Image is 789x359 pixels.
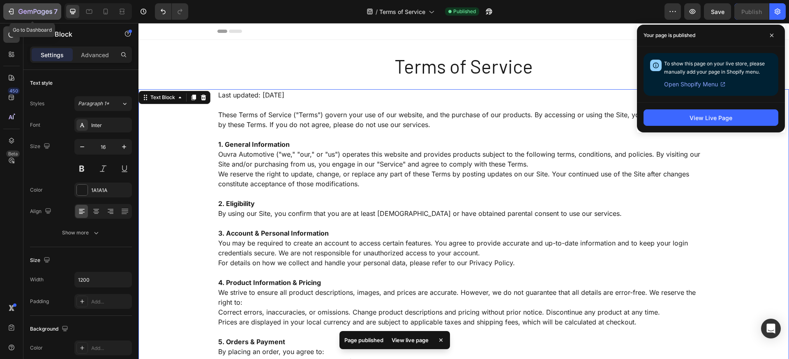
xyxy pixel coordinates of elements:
div: Show more [62,229,100,237]
span: / [376,7,378,16]
p: Your page is published [644,31,695,39]
div: Color [30,344,43,352]
div: Undo/Redo [155,3,188,20]
span: Paragraph 1* [78,100,109,107]
div: View Live Page [690,113,732,122]
button: View Live Page [644,109,778,126]
div: Open Intercom Messenger [761,319,781,338]
div: Align [30,206,53,217]
div: Padding [30,298,49,305]
div: Text style [30,79,53,87]
button: Publish [734,3,769,20]
button: Show more [30,225,132,240]
div: Text Block [10,71,38,78]
span: Save [711,8,724,15]
div: 1A1A1A [91,187,130,194]
span: To show this page on your live store, please manually add your page in Shopify menu. [664,60,765,75]
div: Width [30,276,44,283]
p: Page published [344,336,383,344]
p: Provide accurate payment and shipping information. [80,334,571,343]
p: Advanced [81,51,109,59]
input: Auto [75,272,131,287]
span: Open Shopify Menu [664,79,718,89]
div: Background [30,324,70,335]
div: 450 [8,88,20,94]
div: Size [30,141,52,152]
button: Paragraph 1* [74,96,132,111]
span: Terms of Service [379,7,425,16]
button: Save [704,3,731,20]
iframe: Design area [138,23,789,359]
div: Size [30,255,52,266]
p: Text Block [40,29,110,39]
div: View live page [387,334,434,346]
p: 7 [54,7,58,16]
div: Beta [6,151,20,157]
div: Inter [91,122,130,129]
div: Add... [91,298,130,306]
div: Styles [30,100,44,107]
span: Published [453,8,476,15]
div: Add... [91,345,130,352]
div: Publish [741,7,762,16]
p: Settings [41,51,64,59]
div: Color [30,186,43,194]
div: Font [30,121,40,129]
button: 7 [3,3,61,20]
